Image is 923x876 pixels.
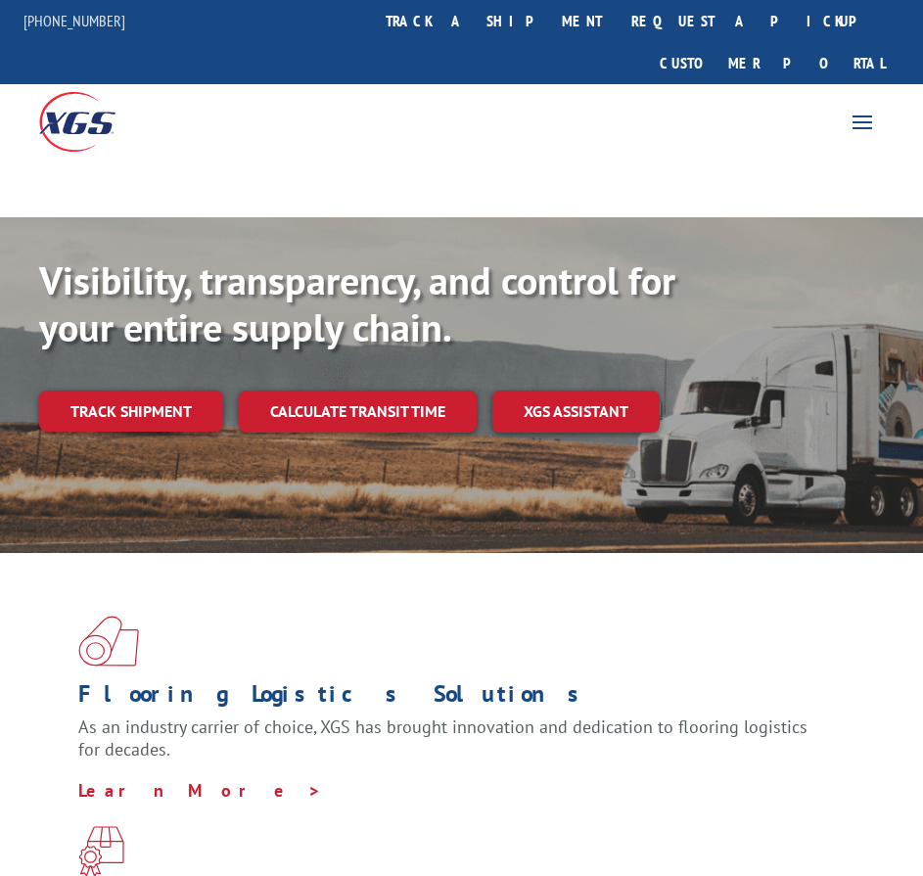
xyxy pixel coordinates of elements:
a: Track shipment [39,391,223,432]
a: [PHONE_NUMBER] [23,11,125,30]
a: Calculate transit time [239,391,477,433]
a: Learn More > [78,779,322,802]
h1: Flooring Logistics Solutions [78,682,830,715]
a: Customer Portal [645,42,900,84]
b: Visibility, transparency, and control for your entire supply chain. [39,254,675,352]
span: As an industry carrier of choice, XGS has brought innovation and dedication to flooring logistics... [78,715,808,761]
img: xgs-icon-total-supply-chain-intelligence-red [78,616,139,667]
a: XGS ASSISTANT [492,391,660,433]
